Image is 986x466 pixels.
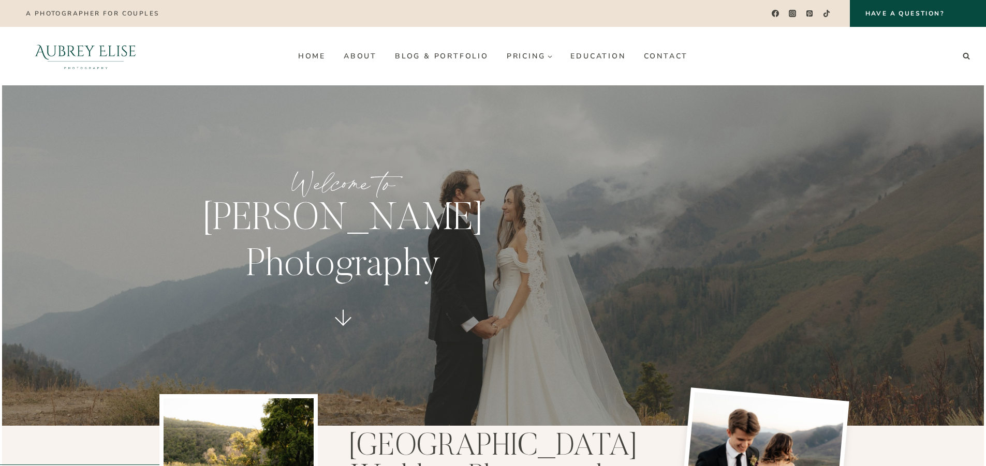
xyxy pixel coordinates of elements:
[562,48,635,64] a: Education
[635,48,697,64] a: Contact
[386,48,497,64] a: Blog & Portfolio
[334,48,386,64] a: About
[12,27,159,85] img: Aubrey Elise Photography
[169,198,517,290] p: [PERSON_NAME] Photography
[289,48,334,64] a: Home
[785,6,800,21] a: Instagram
[169,164,517,203] p: Welcome to
[959,49,974,64] button: View Search Form
[768,6,783,21] a: Facebook
[507,52,553,60] span: Pricing
[26,10,159,17] p: A photographer for couples
[819,6,834,21] a: TikTok
[802,6,817,21] a: Pinterest
[497,48,562,64] a: Pricing
[289,48,697,64] nav: Primary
